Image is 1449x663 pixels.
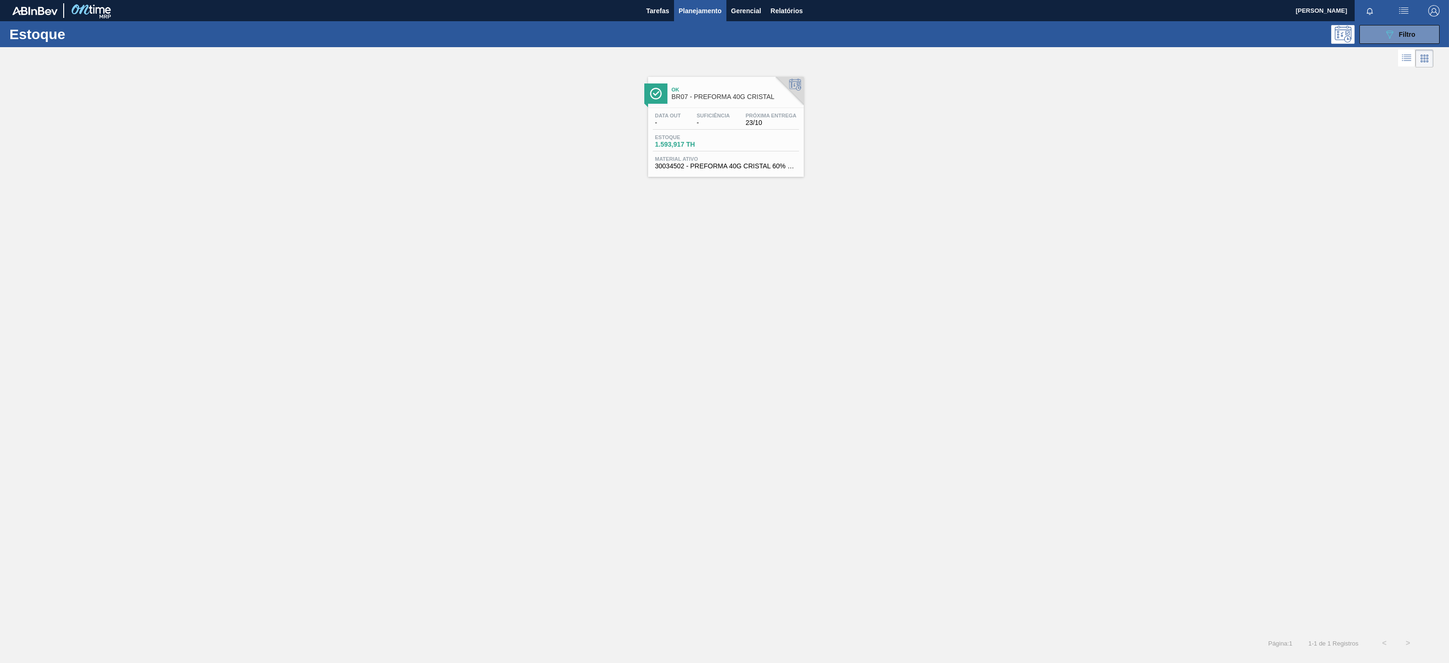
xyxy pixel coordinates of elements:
[655,134,721,140] span: Estoque
[1398,5,1409,17] img: userActions
[1355,4,1385,17] button: Notificações
[731,5,761,17] span: Gerencial
[1428,5,1440,17] img: Logout
[655,119,681,126] span: -
[1399,31,1416,38] span: Filtro
[1416,50,1433,67] div: Visão em Cards
[697,119,730,126] span: -
[672,93,799,100] span: BR07 - PREFORMA 40G CRISTAL
[641,70,808,177] a: ÍconeOkBR07 - PREFORMA 40G CRISTALData out-Suficiência-Próxima Entrega23/10Estoque1.593,917 THMat...
[746,113,797,118] span: Próxima Entrega
[679,5,722,17] span: Planejamento
[1307,640,1358,647] span: 1 - 1 de 1 Registros
[1268,640,1292,647] span: Página : 1
[9,29,159,40] h1: Estoque
[1398,50,1416,67] div: Visão em Lista
[746,119,797,126] span: 23/10
[12,7,58,15] img: TNhmsLtSVTkK8tSr43FrP2fwEKptu5GPRR3wAAAABJRU5ErkJggg==
[655,163,797,170] span: 30034502 - PREFORMA 40G CRISTAL 60% REC
[655,156,797,162] span: Material ativo
[771,5,803,17] span: Relatórios
[1373,631,1396,655] button: <
[672,87,799,92] span: Ok
[697,113,730,118] span: Suficiência
[650,88,662,99] img: Ícone
[1359,25,1440,44] button: Filtro
[646,5,669,17] span: Tarefas
[655,113,681,118] span: Data out
[655,141,721,148] span: 1.593,917 TH
[1396,631,1420,655] button: >
[1331,25,1355,44] div: Pogramando: nenhum usuário selecionado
